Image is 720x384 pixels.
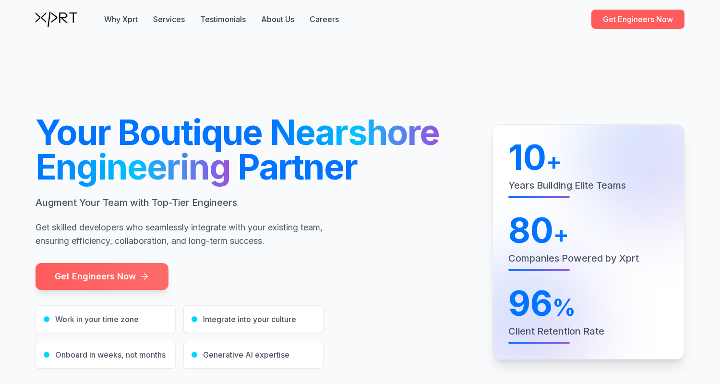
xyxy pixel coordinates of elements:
span: Integrate into your culture [203,313,296,325]
a: Get Engineers Now [36,263,168,290]
button: Services [153,13,185,25]
p: Client Retention Rate [508,324,669,338]
span: + [553,223,569,246]
p: Augment Your Team with Top-Tier Engineers [36,196,324,209]
img: Xprt Logo [36,12,77,27]
h1: Your Boutique Partner [36,115,469,184]
span: 10 [508,140,546,175]
p: Years Building Elite Teams [508,179,669,192]
span: 96 [508,286,552,321]
a: About Us [261,13,294,25]
a: Get Engineers Now [591,10,684,29]
button: Why Xprt [104,13,138,25]
span: Generative AI expertise [203,349,289,360]
span: Nearshore [270,111,440,153]
span: Engineering [36,146,230,188]
span: + [546,150,562,173]
button: Testimonials [200,13,246,25]
span: Work in your time zone [55,313,139,325]
p: Companies Powered by Xprt [508,252,669,265]
span: % [552,296,576,319]
span: Onboard in weeks, not months [55,349,166,360]
p: Get skilled developers who seamlessly integrate with your existing team, ensuring efficiency, col... [36,221,324,248]
span: 80 [508,213,553,248]
a: Careers [310,13,339,25]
